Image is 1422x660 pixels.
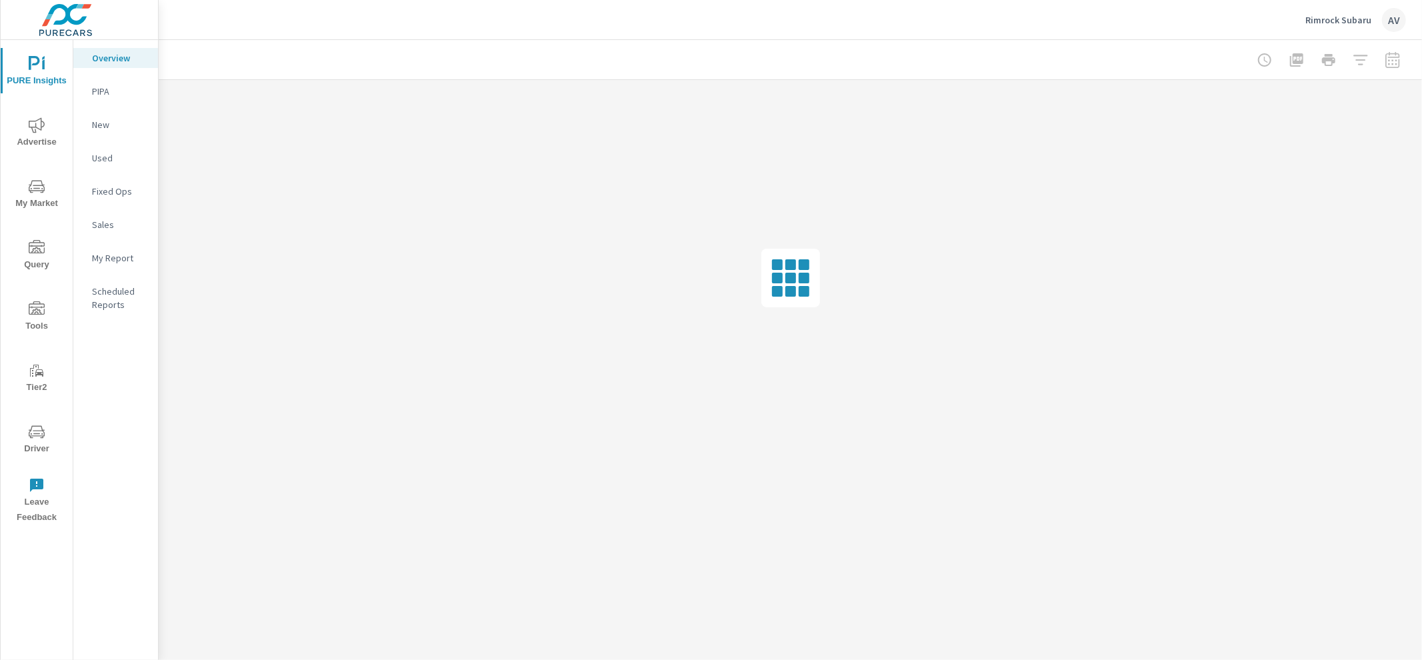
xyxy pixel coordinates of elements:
p: New [92,118,147,131]
p: Rimrock Subaru [1305,14,1371,26]
span: PURE Insights [5,56,69,89]
div: Used [73,148,158,168]
p: Used [92,151,147,165]
p: Sales [92,218,147,231]
span: Tier2 [5,363,69,395]
div: Sales [73,215,158,235]
div: My Report [73,248,158,268]
span: Query [5,240,69,273]
span: Tools [5,301,69,334]
div: Fixed Ops [73,181,158,201]
span: Driver [5,424,69,457]
span: My Market [5,179,69,211]
div: PIPA [73,81,158,101]
p: My Report [92,251,147,265]
div: Overview [73,48,158,68]
p: Scheduled Reports [92,285,147,311]
p: PIPA [92,85,147,98]
p: Overview [92,51,147,65]
div: Scheduled Reports [73,281,158,315]
span: Leave Feedback [5,477,69,525]
div: AV [1382,8,1406,32]
span: Advertise [5,117,69,150]
div: New [73,115,158,135]
div: nav menu [1,40,73,531]
p: Fixed Ops [92,185,147,198]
